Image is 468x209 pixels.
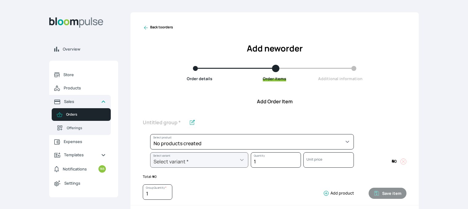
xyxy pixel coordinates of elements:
[143,42,406,55] h2: Add new order
[64,99,96,104] span: Sales
[52,121,111,135] a: Offerings
[369,188,406,199] button: Save item
[63,166,87,172] span: Notifications
[64,85,106,91] span: Products
[49,68,111,81] a: Store
[392,158,394,164] span: ₦
[143,174,406,179] p: Total:
[49,17,103,28] img: Bloom Logo
[49,176,111,190] a: Settings
[49,148,111,162] a: Templates
[64,139,106,145] span: Expenses
[49,162,111,176] a: Notifications165
[321,190,354,196] button: Add product
[64,152,96,158] span: Templates
[63,46,113,52] span: Overview
[64,180,106,186] span: Settings
[318,76,362,81] span: Additional information
[49,43,118,56] a: Overview
[130,98,419,105] h4: Add Order Item
[187,76,212,81] span: Order details
[263,76,286,81] span: Order items
[98,165,106,173] small: 165
[392,158,397,164] span: 0
[143,25,173,31] a: Back toorders
[152,174,157,179] span: 0
[67,125,106,131] span: Offerings
[63,72,106,78] span: Store
[52,108,111,121] a: Orders
[152,174,154,179] span: ₦
[49,135,111,148] a: Expenses
[143,116,186,129] input: Untitled group *
[49,95,111,108] a: Sales
[66,112,106,117] span: Orders
[49,12,118,202] aside: Sidebar
[49,81,111,95] a: Products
